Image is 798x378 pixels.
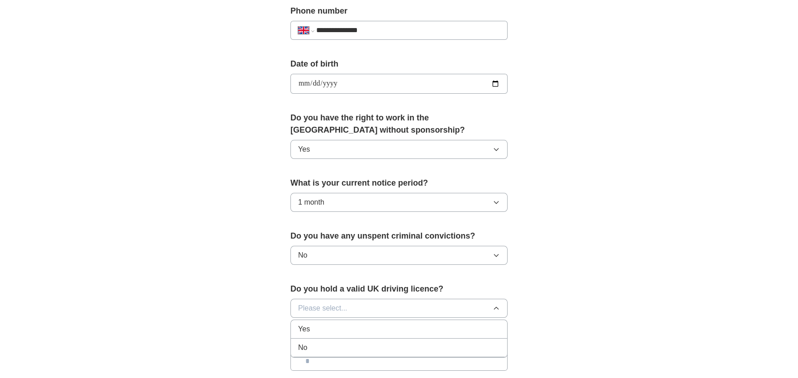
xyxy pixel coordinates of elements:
label: Do you hold a valid UK driving licence? [290,283,508,295]
label: Do you have any unspent criminal convictions? [290,230,508,242]
button: 1 month [290,193,508,212]
button: Please select... [290,299,508,318]
label: What is your current notice period? [290,177,508,189]
span: Yes [298,324,310,335]
button: No [290,246,508,265]
span: No [298,342,307,353]
span: 1 month [298,197,324,208]
span: Yes [298,144,310,155]
span: No [298,250,307,261]
button: Yes [290,140,508,159]
span: Please select... [298,303,347,314]
label: Do you have the right to work in the [GEOGRAPHIC_DATA] without sponsorship? [290,112,508,136]
label: Phone number [290,5,508,17]
label: Date of birth [290,58,508,70]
